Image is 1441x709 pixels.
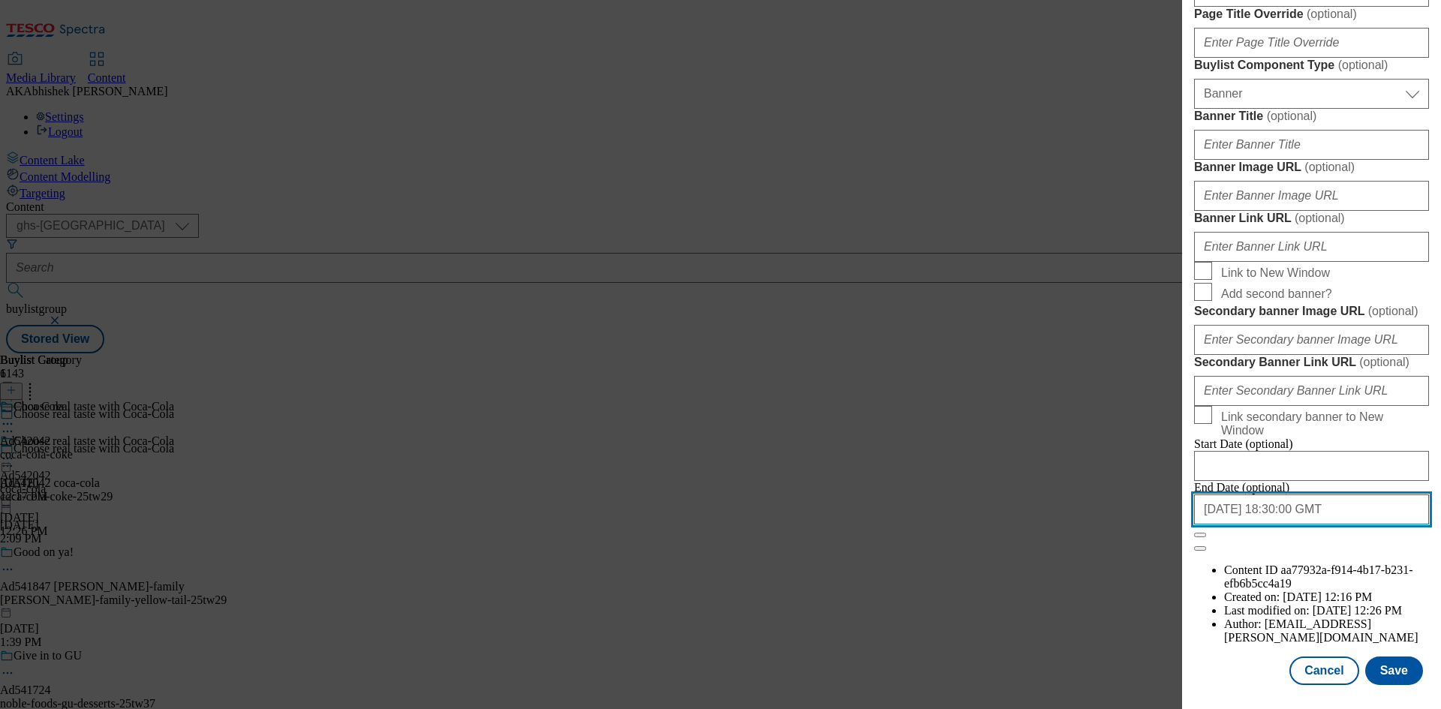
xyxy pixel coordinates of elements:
label: Page Title Override [1194,7,1429,22]
label: Secondary banner Image URL [1194,304,1429,319]
input: Enter Date [1194,494,1429,524]
span: ( optional ) [1307,8,1357,20]
span: ( optional ) [1295,212,1345,224]
li: Created on: [1224,590,1429,604]
button: Close [1194,533,1206,537]
span: Link secondary banner to New Window [1221,410,1423,437]
label: Banner Image URL [1194,160,1429,175]
span: [DATE] 12:26 PM [1313,604,1402,617]
li: Last modified on: [1224,604,1429,617]
span: Start Date (optional) [1194,437,1293,450]
input: Enter Banner Title [1194,130,1429,160]
label: Banner Title [1194,109,1429,124]
span: Link to New Window [1221,266,1330,280]
span: ( optional ) [1267,110,1317,122]
span: Add second banner? [1221,287,1332,301]
input: Enter Date [1194,451,1429,481]
label: Buylist Component Type [1194,58,1429,73]
span: aa77932a-f914-4b17-b231-efb6b5cc4a19 [1224,563,1413,590]
li: Content ID [1224,563,1429,590]
span: ( optional ) [1359,356,1409,368]
li: Author: [1224,617,1429,644]
span: End Date (optional) [1194,481,1289,494]
span: [DATE] 12:16 PM [1283,590,1372,603]
label: Banner Link URL [1194,211,1429,226]
button: Save [1365,656,1423,685]
input: Enter Secondary banner Image URL [1194,325,1429,355]
input: Enter Banner Image URL [1194,181,1429,211]
input: Enter Banner Link URL [1194,232,1429,262]
span: ( optional ) [1304,161,1355,173]
span: ( optional ) [1338,59,1388,71]
span: ( optional ) [1368,305,1418,317]
button: Cancel [1289,656,1358,685]
input: Enter Secondary Banner Link URL [1194,376,1429,406]
input: Enter Page Title Override [1194,28,1429,58]
label: Secondary Banner Link URL [1194,355,1429,370]
span: [EMAIL_ADDRESS][PERSON_NAME][DOMAIN_NAME] [1224,617,1418,644]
